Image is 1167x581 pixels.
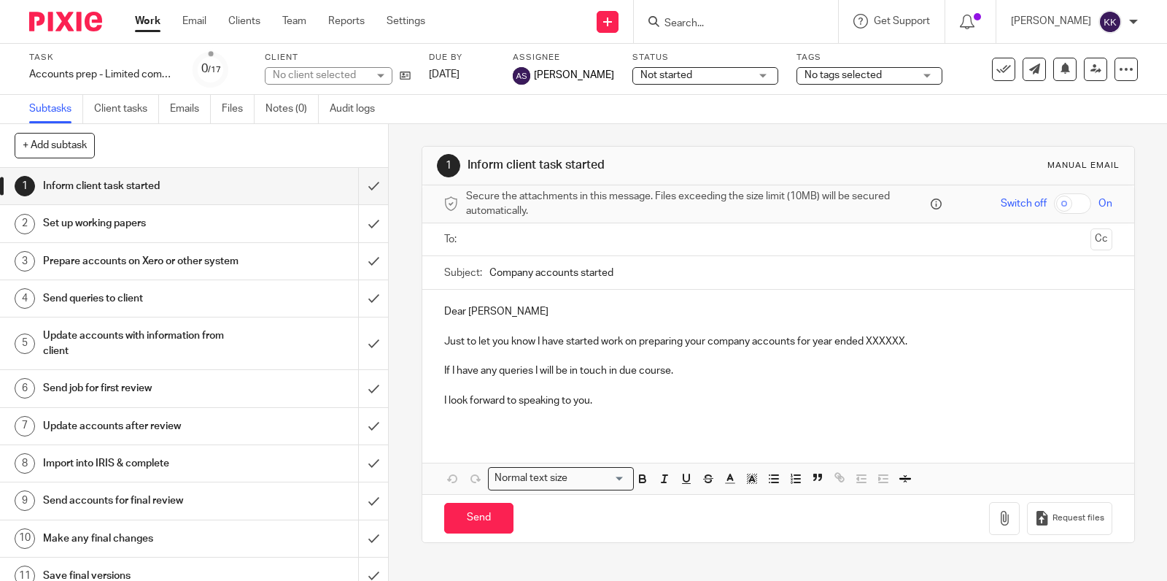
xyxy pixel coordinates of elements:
[488,467,634,490] div: Search for option
[796,52,942,64] label: Tags
[874,16,930,26] span: Get Support
[29,12,102,31] img: Pixie
[492,471,571,486] span: Normal text size
[1027,502,1112,535] button: Request files
[429,69,460,80] span: [DATE]
[444,334,1112,349] p: Just to let you know I have started work on preparing your company accounts for year ended XXXXXX.
[1052,512,1104,524] span: Request files
[444,363,1112,378] p: If I have any queries I will be in touch in due course.
[1023,58,1046,81] a: Send new email to Living Alive Ltd
[135,14,160,28] a: Work
[534,68,614,82] span: [PERSON_NAME]
[805,70,882,80] span: No tags selected
[429,52,495,64] label: Due by
[29,67,175,82] div: Accounts prep - Limited companies
[330,95,386,123] a: Audit logs
[468,158,809,173] h1: Inform client task started
[15,453,35,474] div: 8
[1098,10,1122,34] img: svg%3E
[15,176,35,196] div: 1
[513,52,614,64] label: Assignee
[358,168,388,204] div: Mark as done
[444,304,1112,319] p: Dear [PERSON_NAME]
[1047,160,1120,172] div: Manual email
[573,471,625,486] input: Search for option
[15,251,35,272] div: 3
[182,14,206,28] a: Email
[931,199,942,209] i: Files are stored in Pixie and a secure link is sent to the message recipient.
[222,95,255,123] a: Files
[1001,196,1047,211] span: Switch off
[1011,14,1091,28] p: [PERSON_NAME]
[444,393,1112,408] p: I look forward to speaking to you.
[437,154,460,177] div: 1
[15,288,35,309] div: 4
[358,318,388,369] div: Mark as done
[513,67,530,85] img: Andrew Sneddon
[15,528,35,549] div: 10
[282,14,306,28] a: Team
[640,70,692,80] span: Not started
[265,95,319,123] a: Notes (0)
[15,416,35,436] div: 7
[358,205,388,242] div: Mark as done
[444,266,482,280] label: Subject:
[444,232,460,247] label: To:
[358,482,388,519] div: Mark as done
[15,334,35,354] div: 5
[43,288,244,309] h1: Send queries to client
[43,325,244,362] h1: Update accounts with information from client
[328,14,365,28] a: Reports
[15,378,35,399] div: 6
[43,377,244,399] h1: Send job for first review
[29,52,175,64] label: Task
[43,528,244,550] h1: Make any final changes
[43,250,244,272] h1: Prepare accounts on Xero or other system
[43,175,244,197] h1: Inform client task started
[663,18,794,31] input: Search
[201,61,221,77] div: 0
[170,95,211,123] a: Emails
[358,445,388,482] div: Mark as done
[43,453,244,474] h1: Import into IRIS & complete
[444,503,513,534] input: Send
[387,14,425,28] a: Settings
[29,95,83,123] a: Subtasks
[15,214,35,234] div: 2
[358,370,388,407] div: Mark as done
[632,52,778,64] label: Status
[273,68,368,82] div: No client selected
[15,490,35,511] div: 9
[1098,196,1112,211] span: On
[15,133,95,158] button: + Add subtask
[1053,58,1077,81] button: Snooze task
[466,189,927,219] span: Secure the attachments in this message. Files exceeding the size limit (10MB) will be secured aut...
[43,490,244,512] h1: Send accounts for final review
[358,243,388,280] div: Mark as done
[1090,228,1112,250] button: Cc
[358,520,388,557] div: Mark as done
[358,408,388,445] div: Mark as done
[43,415,244,437] h1: Update accounts after review
[43,212,244,234] h1: Set up working papers
[265,52,411,64] label: Client
[400,70,411,81] i: Open client page
[208,66,221,74] small: /17
[1084,58,1107,81] a: Reassign task
[358,280,388,317] div: Mark as done
[94,95,159,123] a: Client tasks
[228,14,260,28] a: Clients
